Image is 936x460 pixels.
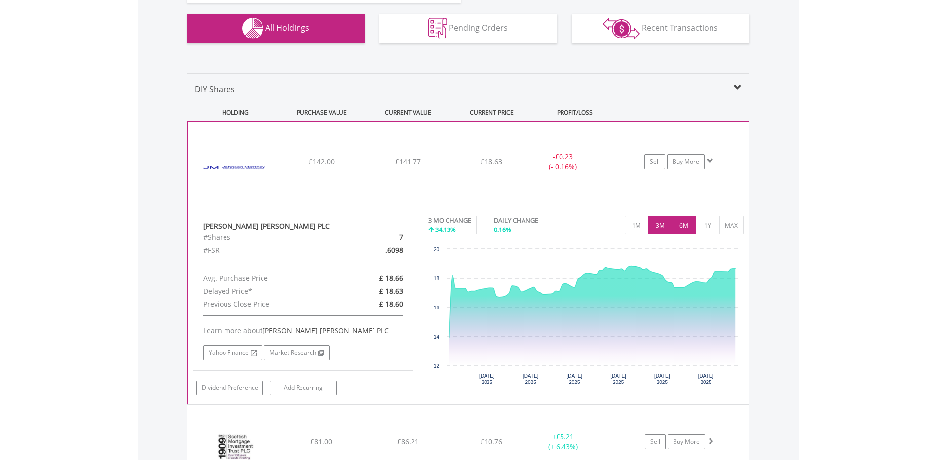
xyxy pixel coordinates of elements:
div: PROFIT/LOSS [533,103,617,121]
text: 12 [434,363,440,369]
span: £ 18.63 [379,286,403,296]
svg: Interactive chart [428,244,743,392]
a: Buy More [667,154,705,169]
text: [DATE] 2025 [523,373,539,385]
text: [DATE] 2025 [698,373,714,385]
div: Avg. Purchase Price [196,272,339,285]
a: Buy More [668,434,705,449]
div: - (- 0.16%) [525,152,599,172]
button: 1Y [696,216,720,234]
span: £18.63 [481,157,502,166]
text: 18 [434,276,440,281]
span: £5.21 [556,432,574,441]
span: 34.13% [435,225,456,234]
text: 20 [434,247,440,252]
div: 3 MO CHANGE [428,216,471,225]
span: £10.76 [481,437,502,446]
text: [DATE] 2025 [567,373,583,385]
div: Previous Close Price [196,298,339,310]
div: CURRENT PRICE [452,103,530,121]
div: #FSR [196,244,339,257]
div: HOLDING [188,103,278,121]
button: 3M [648,216,673,234]
a: Sell [644,154,665,169]
span: 0.16% [494,225,511,234]
text: 16 [434,305,440,310]
span: £ 18.60 [379,299,403,308]
button: All Holdings [187,14,365,43]
a: Market Research [264,345,330,360]
a: Dividend Preference [196,381,263,395]
div: DAILY CHANGE [494,216,573,225]
span: Pending Orders [449,22,508,33]
a: Add Recurring [270,381,337,395]
div: Chart. Highcharts interactive chart. [428,244,744,392]
img: holdings-wht.png [242,18,263,39]
div: #Shares [196,231,339,244]
span: £142.00 [309,157,335,166]
div: [PERSON_NAME] [PERSON_NAME] PLC [203,221,404,231]
div: .6098 [339,244,411,257]
text: [DATE] 2025 [479,373,495,385]
a: Sell [645,434,666,449]
img: EQU.GBP.JMAT.png [193,134,278,199]
span: £ 18.66 [379,273,403,283]
button: 1M [625,216,649,234]
div: PURCHASE VALUE [280,103,364,121]
div: CURRENT VALUE [366,103,450,121]
span: All Holdings [265,22,309,33]
button: MAX [719,216,744,234]
div: Delayed Price* [196,285,339,298]
span: Recent Transactions [642,22,718,33]
text: 14 [434,334,440,340]
span: [PERSON_NAME] [PERSON_NAME] PLC [262,326,389,335]
img: pending_instructions-wht.png [428,18,447,39]
button: Pending Orders [379,14,557,43]
div: Learn more about [203,326,404,336]
img: transactions-zar-wht.png [603,18,640,39]
button: 6M [672,216,696,234]
text: [DATE] 2025 [654,373,670,385]
span: £81.00 [310,437,332,446]
span: £86.21 [397,437,419,446]
div: 7 [339,231,411,244]
button: Recent Transactions [572,14,749,43]
span: £0.23 [555,152,573,161]
a: Yahoo Finance [203,345,262,360]
span: DIY Shares [195,84,235,95]
text: [DATE] 2025 [610,373,626,385]
span: £141.77 [395,157,421,166]
div: + (+ 6.43%) [526,432,600,452]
